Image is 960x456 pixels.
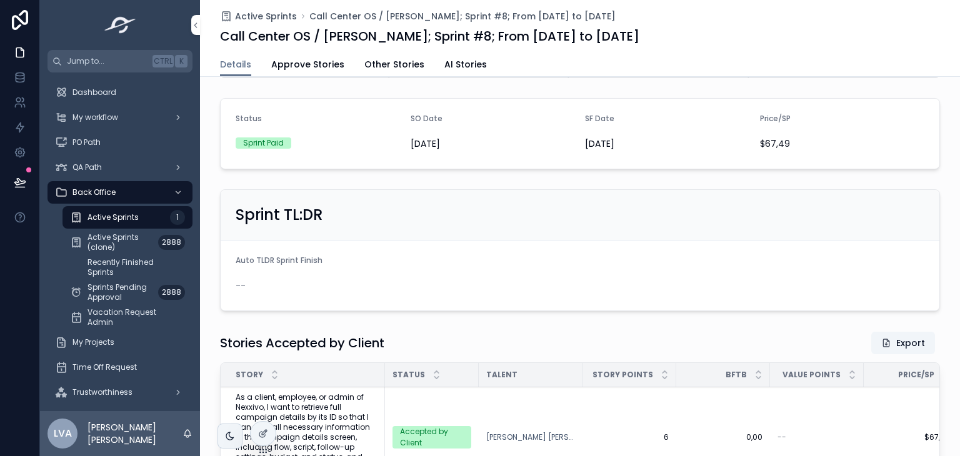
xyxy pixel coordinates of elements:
span: [DATE] [585,137,750,150]
a: Call Center OS / [PERSON_NAME]; Sprint #8; From [DATE] to [DATE] [309,10,616,22]
img: App logo [101,15,140,35]
a: Other Stories [364,53,424,78]
a: Approve Stories [271,53,344,78]
span: QA Path [72,162,102,172]
span: Time Off Request [72,362,137,372]
span: -- [236,279,246,292]
span: PO Path [72,137,101,147]
span: Recently Finished Sprints [87,257,180,277]
span: Price/SP [898,370,934,380]
span: $67,49 [760,137,925,150]
span: Other Stories [364,58,424,71]
a: $67,49 [871,432,950,442]
p: [PERSON_NAME] [PERSON_NAME] [87,421,182,446]
a: PO Path [47,131,192,154]
span: My workflow [72,112,118,122]
span: Details [220,58,251,71]
a: [PERSON_NAME] [PERSON_NAME] [486,432,575,442]
a: AI Stories [444,53,487,78]
a: -- [777,432,856,442]
h1: Stories Accepted by Client [220,334,384,352]
a: 6 [590,432,669,442]
span: [DATE] [411,137,576,150]
span: Story Points [592,370,653,380]
span: Dashboard [72,87,116,97]
span: SO Date [411,113,442,124]
a: Accepted by Client [392,426,471,449]
span: Price/SP [760,113,791,124]
a: Back Office [47,181,192,204]
span: Vacation Request Admin [87,307,180,327]
span: Story [236,370,263,380]
a: QA Path [47,156,192,179]
a: Trustworthiness [47,381,192,404]
a: Vacation Request Admin [62,306,192,329]
div: 2888 [158,285,185,300]
span: Ctrl [152,55,174,67]
button: Export [871,332,935,354]
span: Trustworthiness [72,387,132,397]
span: Value Points [782,370,841,380]
span: AI Stories [444,58,487,71]
a: My workflow [47,106,192,129]
span: Sprints Pending Approval [87,282,153,302]
a: Active Sprints1 [62,206,192,229]
span: Back Office [72,187,116,197]
span: Auto TLDR Sprint Finish [236,255,322,265]
span: -- [777,432,786,442]
span: BFTB [726,370,747,380]
a: 0,00 [684,432,762,442]
span: Talent [486,370,517,380]
div: Accepted by Client [400,426,464,449]
span: Status [236,113,262,124]
span: Approve Stories [271,58,344,71]
div: 2888 [158,235,185,250]
h1: Call Center OS / [PERSON_NAME]; Sprint #8; From [DATE] to [DATE] [220,27,639,45]
span: SF Date [585,113,614,124]
span: Jump to... [67,56,147,66]
span: My Projects [72,337,114,347]
span: Active Sprints (clone) [87,232,153,252]
a: Active Sprints (clone)2888 [62,231,192,254]
span: LVA [54,426,72,441]
a: Details [220,53,251,77]
a: Time Off Request [47,356,192,379]
div: scrollable content [40,72,200,411]
span: Active Sprints [235,10,297,22]
span: Status [392,370,425,380]
a: Sprints Pending Approval2888 [62,281,192,304]
a: Active Sprints [220,10,297,22]
h2: Sprint TL:DR [236,205,322,225]
button: Jump to...CtrlK [47,50,192,72]
a: Dashboard [47,81,192,104]
div: Sprint Paid [243,137,284,149]
a: My Projects [47,331,192,354]
span: Active Sprints [87,212,139,222]
a: Recently Finished Sprints [62,256,192,279]
span: K [176,56,186,66]
div: 1 [170,210,185,225]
